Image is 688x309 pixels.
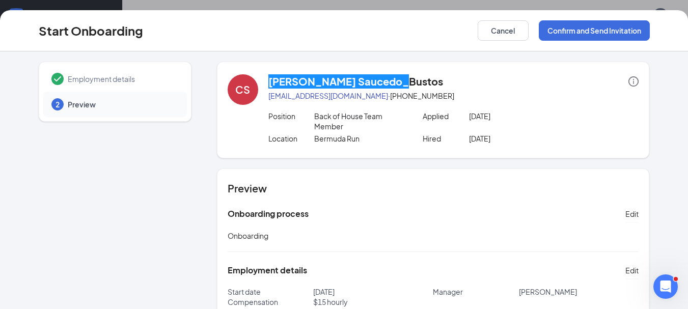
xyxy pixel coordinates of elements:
iframe: Intercom live chat [653,274,678,299]
button: Edit [625,206,639,222]
p: · [PHONE_NUMBER] [268,91,639,101]
span: Onboarding [228,231,268,240]
p: $ 15 hourly [313,297,433,307]
p: Back of House Team Member [314,111,407,131]
p: Applied [423,111,469,121]
h5: Employment details [228,265,307,276]
span: 2 [56,99,60,109]
p: Bermuda Run [314,133,407,144]
span: Edit [625,209,639,219]
h4: [PERSON_NAME] Saucedo_Bustos [268,74,443,89]
p: Compensation [228,297,313,307]
p: [PERSON_NAME] [519,287,639,297]
p: Start date [228,287,313,297]
p: Hired [423,133,469,144]
p: Position [268,111,315,121]
span: Preview [68,99,177,109]
button: Cancel [478,20,529,41]
h4: Preview [228,181,639,195]
svg: Checkmark [51,73,64,85]
a: [EMAIL_ADDRESS][DOMAIN_NAME] [268,91,388,100]
div: CS [235,82,250,97]
p: [DATE] [313,287,433,297]
span: info-circle [628,76,639,87]
h3: Start Onboarding [39,22,143,39]
p: [DATE] [469,133,562,144]
button: Confirm and Send Invitation [539,20,650,41]
p: [DATE] [469,111,562,121]
span: Edit [625,265,639,275]
p: Manager [433,287,518,297]
span: Employment details [68,74,177,84]
p: Location [268,133,315,144]
h5: Onboarding process [228,208,309,219]
button: Edit [625,262,639,278]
